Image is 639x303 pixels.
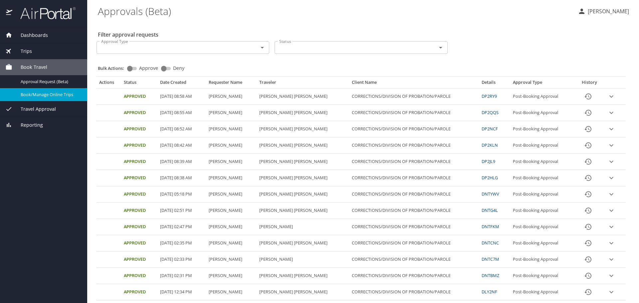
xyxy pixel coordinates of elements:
[606,254,616,264] button: expand row
[257,170,349,186] td: [PERSON_NAME] [PERSON_NAME]
[349,154,479,170] td: CORRECTIONS/DIVISION OF PROBATION/PAROLE
[157,235,206,251] td: [DATE] 02:35 PM
[257,186,349,203] td: [PERSON_NAME] [PERSON_NAME]
[206,88,257,105] td: [PERSON_NAME]
[21,78,79,85] span: Approval Request (Beta)
[121,121,157,137] td: Approved
[6,7,13,20] img: icon-airportal.png
[510,235,575,251] td: Post-Booking Approval
[206,203,257,219] td: [PERSON_NAME]
[98,1,572,21] h1: Approvals (Beta)
[580,154,596,170] button: History
[258,43,267,52] button: Open
[510,268,575,284] td: Post-Booking Approval
[482,126,498,132] a: DP2NCF
[349,88,479,105] td: CORRECTIONS/DIVISION OF PROBATION/PAROLE
[257,235,349,251] td: [PERSON_NAME] [PERSON_NAME]
[157,186,206,203] td: [DATE] 05:18 PM
[121,186,157,203] td: Approved
[349,170,479,186] td: CORRECTIONS/DIVISION OF PROBATION/PAROLE
[157,79,206,88] th: Date Created
[12,105,56,113] span: Travel Approval
[121,154,157,170] td: Approved
[349,268,479,284] td: CORRECTIONS/DIVISION OF PROBATION/PAROLE
[349,121,479,137] td: CORRECTIONS/DIVISION OF PROBATION/PAROLE
[206,284,257,300] td: [PERSON_NAME]
[349,105,479,121] td: CORRECTIONS/DIVISION OF PROBATION/PAROLE
[257,154,349,170] td: [PERSON_NAME] [PERSON_NAME]
[257,219,349,235] td: [PERSON_NAME]
[206,268,257,284] td: [PERSON_NAME]
[580,137,596,153] button: History
[482,142,498,148] a: DP2KLN
[606,124,616,134] button: expand row
[157,121,206,137] td: [DATE] 08:52 AM
[482,109,499,115] a: DP2QQS
[510,79,575,88] th: Approval Type
[121,137,157,154] td: Approved
[157,284,206,300] td: [DATE] 12:34 PM
[510,170,575,186] td: Post-Booking Approval
[12,48,32,55] span: Trips
[206,219,257,235] td: [PERSON_NAME]
[121,170,157,186] td: Approved
[157,251,206,268] td: [DATE] 02:33 PM
[121,284,157,300] td: Approved
[606,157,616,167] button: expand row
[12,121,43,129] span: Reporting
[482,207,498,213] a: DNTG4L
[482,191,499,197] a: DNTYWV
[510,219,575,235] td: Post-Booking Approval
[436,43,445,52] button: Open
[206,121,257,137] td: [PERSON_NAME]
[157,219,206,235] td: [DATE] 02:47 PM
[482,224,499,229] a: DNTFKM
[349,235,479,251] td: CORRECTIONS/DIVISION OF PROBATION/PAROLE
[606,238,616,248] button: expand row
[606,173,616,183] button: expand row
[510,121,575,137] td: Post-Booking Approval
[606,271,616,281] button: expand row
[482,93,497,99] a: DP2RY9
[157,203,206,219] td: [DATE] 02:51 PM
[482,289,497,295] a: DLY2NF
[12,64,47,71] span: Book Travel
[121,268,157,284] td: Approved
[606,287,616,297] button: expand row
[157,105,206,121] td: [DATE] 08:55 AM
[482,240,499,246] a: DNTCNC
[157,88,206,105] td: [DATE] 08:58 AM
[206,235,257,251] td: [PERSON_NAME]
[580,203,596,219] button: History
[206,154,257,170] td: [PERSON_NAME]
[349,284,479,300] td: CORRECTIONS/DIVISION OF PROBATION/PAROLE
[13,7,76,20] img: airportal-logo.png
[606,140,616,150] button: expand row
[98,65,129,71] p: Bulk Actions:
[206,251,257,268] td: [PERSON_NAME]
[479,79,510,88] th: Details
[349,79,479,88] th: Client Name
[575,5,632,17] button: [PERSON_NAME]
[510,154,575,170] td: Post-Booking Approval
[580,268,596,284] button: History
[482,175,498,181] a: DP2HLG
[580,105,596,121] button: History
[510,105,575,121] td: Post-Booking Approval
[157,170,206,186] td: [DATE] 08:38 AM
[121,105,157,121] td: Approved
[580,235,596,251] button: History
[98,29,158,40] h2: Filter approval requests
[121,251,157,268] td: Approved
[97,79,121,88] th: Actions
[510,186,575,203] td: Post-Booking Approval
[121,88,157,105] td: Approved
[580,121,596,137] button: History
[575,79,604,88] th: History
[21,91,79,98] span: Book/Manage Online Trips
[257,79,349,88] th: Traveler
[157,154,206,170] td: [DATE] 08:39 AM
[510,137,575,154] td: Post-Booking Approval
[482,272,499,278] a: DNTBMZ
[121,235,157,251] td: Approved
